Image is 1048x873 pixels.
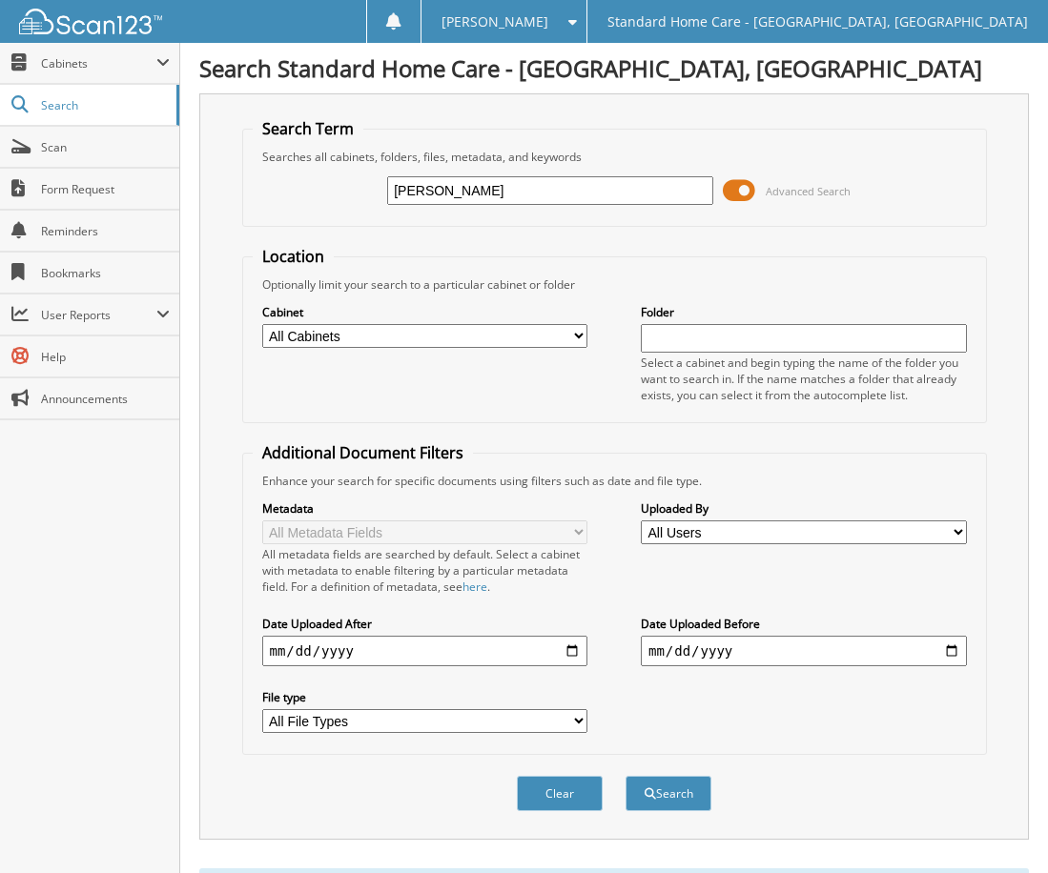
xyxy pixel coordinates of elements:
[253,276,976,293] div: Optionally limit your search to a particular cabinet or folder
[41,391,170,407] span: Announcements
[262,616,588,632] label: Date Uploaded After
[41,97,167,113] span: Search
[766,184,851,198] span: Advanced Search
[641,616,967,632] label: Date Uploaded Before
[517,776,603,811] button: Clear
[253,246,334,267] legend: Location
[442,16,548,28] span: [PERSON_NAME]
[462,579,487,595] a: here
[41,265,170,281] span: Bookmarks
[41,181,170,197] span: Form Request
[41,55,156,71] span: Cabinets
[199,52,1029,84] h1: Search Standard Home Care - [GEOGRAPHIC_DATA], [GEOGRAPHIC_DATA]
[41,349,170,365] span: Help
[262,500,588,517] label: Metadata
[641,500,967,517] label: Uploaded By
[19,9,162,34] img: scan123-logo-white.svg
[626,776,711,811] button: Search
[253,442,473,463] legend: Additional Document Filters
[641,355,967,403] div: Select a cabinet and begin typing the name of the folder you want to search in. If the name match...
[262,636,588,666] input: start
[262,546,588,595] div: All metadata fields are searched by default. Select a cabinet with metadata to enable filtering b...
[253,149,976,165] div: Searches all cabinets, folders, files, metadata, and keywords
[262,304,588,320] label: Cabinet
[253,118,363,139] legend: Search Term
[641,304,967,320] label: Folder
[41,307,156,323] span: User Reports
[253,473,976,489] div: Enhance your search for specific documents using filters such as date and file type.
[641,636,967,666] input: end
[607,16,1028,28] span: Standard Home Care - [GEOGRAPHIC_DATA], [GEOGRAPHIC_DATA]
[41,223,170,239] span: Reminders
[41,139,170,155] span: Scan
[262,689,588,705] label: File type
